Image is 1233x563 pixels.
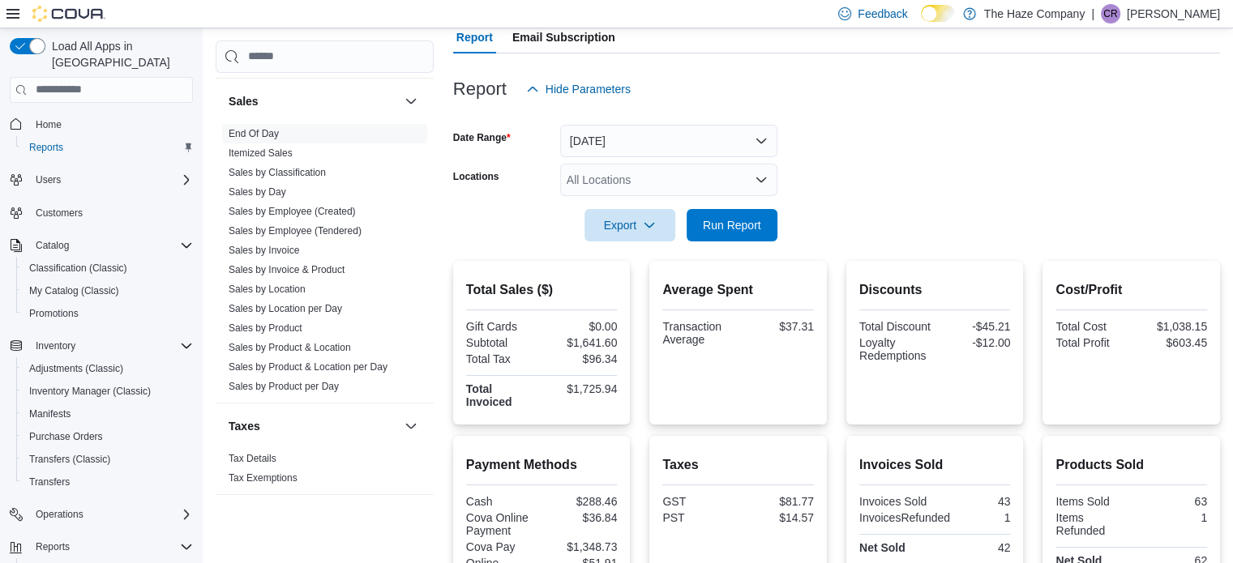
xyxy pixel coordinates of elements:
[229,206,356,217] a: Sales by Employee (Created)
[453,170,499,183] label: Locations
[23,258,193,278] span: Classification (Classic)
[29,203,193,223] span: Customers
[16,279,199,302] button: My Catalog (Classic)
[742,320,814,333] div: $37.31
[23,359,193,378] span: Adjustments (Classic)
[32,6,105,22] img: Cova
[23,472,76,492] a: Transfers
[16,302,199,325] button: Promotions
[29,141,63,154] span: Reports
[466,540,538,553] div: Cova Pay
[29,537,193,557] span: Reports
[453,131,511,144] label: Date Range
[859,280,1011,300] h2: Discounts
[29,114,193,134] span: Home
[229,127,279,140] span: End Of Day
[29,236,75,255] button: Catalog
[229,452,276,465] span: Tax Details
[401,416,421,436] button: Taxes
[662,320,734,346] div: Transaction Average
[984,4,1085,23] p: The Haze Company
[29,203,89,223] a: Customers
[229,471,298,484] span: Tax Exemptions
[1101,4,1120,23] div: Cindy Russell
[466,320,538,333] div: Gift Cards
[229,322,302,334] a: Sales by Product
[229,186,286,198] span: Sales by Day
[921,5,955,22] input: Dark Mode
[545,511,617,524] div: $36.84
[229,128,279,139] a: End Of Day
[1055,511,1128,537] div: Items Refunded
[859,320,931,333] div: Total Discount
[229,93,259,109] h3: Sales
[755,173,768,186] button: Open list of options
[1135,336,1207,349] div: $603.45
[23,472,193,492] span: Transfers
[23,281,126,301] a: My Catalog (Classic)
[687,209,777,241] button: Run Report
[859,541,905,554] strong: Net Sold
[23,359,130,378] a: Adjustments (Classic)
[229,322,302,335] span: Sales by Product
[453,79,507,99] h3: Report
[938,336,1010,349] div: -$12.00
[16,257,199,279] button: Classification (Classic)
[703,217,761,233] span: Run Report
[584,209,675,241] button: Export
[229,245,299,256] a: Sales by Invoice
[466,382,512,408] strong: Total Invoiced
[23,258,134,278] a: Classification (Classic)
[1055,336,1128,349] div: Total Profit
[23,382,157,401] a: Inventory Manager (Classic)
[16,357,199,380] button: Adjustments (Classic)
[545,352,617,365] div: $96.34
[29,284,119,297] span: My Catalog (Classic)
[3,503,199,526] button: Operations
[466,495,538,508] div: Cash
[229,453,276,464] a: Tax Details
[957,511,1010,524] div: 1
[662,495,734,508] div: GST
[859,495,931,508] div: Invoices Sold
[36,173,61,186] span: Users
[29,336,193,356] span: Inventory
[23,404,77,424] a: Manifests
[16,425,199,448] button: Purchase Orders
[859,455,1011,475] h2: Invoices Sold
[1135,495,1207,508] div: 63
[1135,320,1207,333] div: $1,038.15
[229,205,356,218] span: Sales by Employee (Created)
[229,472,298,484] a: Tax Exemptions
[229,302,342,315] span: Sales by Location per Day
[23,382,193,401] span: Inventory Manager (Classic)
[23,404,193,424] span: Manifests
[938,495,1010,508] div: 43
[938,320,1010,333] div: -$45.21
[662,280,814,300] h2: Average Spent
[29,505,193,524] span: Operations
[23,138,193,157] span: Reports
[29,505,90,524] button: Operations
[229,186,286,198] a: Sales by Day
[3,234,199,257] button: Catalog
[545,495,617,508] div: $288.46
[16,471,199,493] button: Transfers
[23,281,193,301] span: My Catalog (Classic)
[29,236,193,255] span: Catalog
[29,336,82,356] button: Inventory
[742,511,814,524] div: $14.57
[36,540,70,553] span: Reports
[1055,495,1128,508] div: Items Sold
[229,244,299,257] span: Sales by Invoice
[229,225,362,237] a: Sales by Employee (Tendered)
[512,21,615,53] span: Email Subscription
[229,166,326,179] span: Sales by Classification
[229,342,351,353] a: Sales by Product & Location
[23,450,193,469] span: Transfers (Classic)
[229,147,293,160] span: Itemized Sales
[29,430,103,443] span: Purchase Orders
[29,170,193,190] span: Users
[229,303,342,314] a: Sales by Location per Day
[229,380,339,393] span: Sales by Product per Day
